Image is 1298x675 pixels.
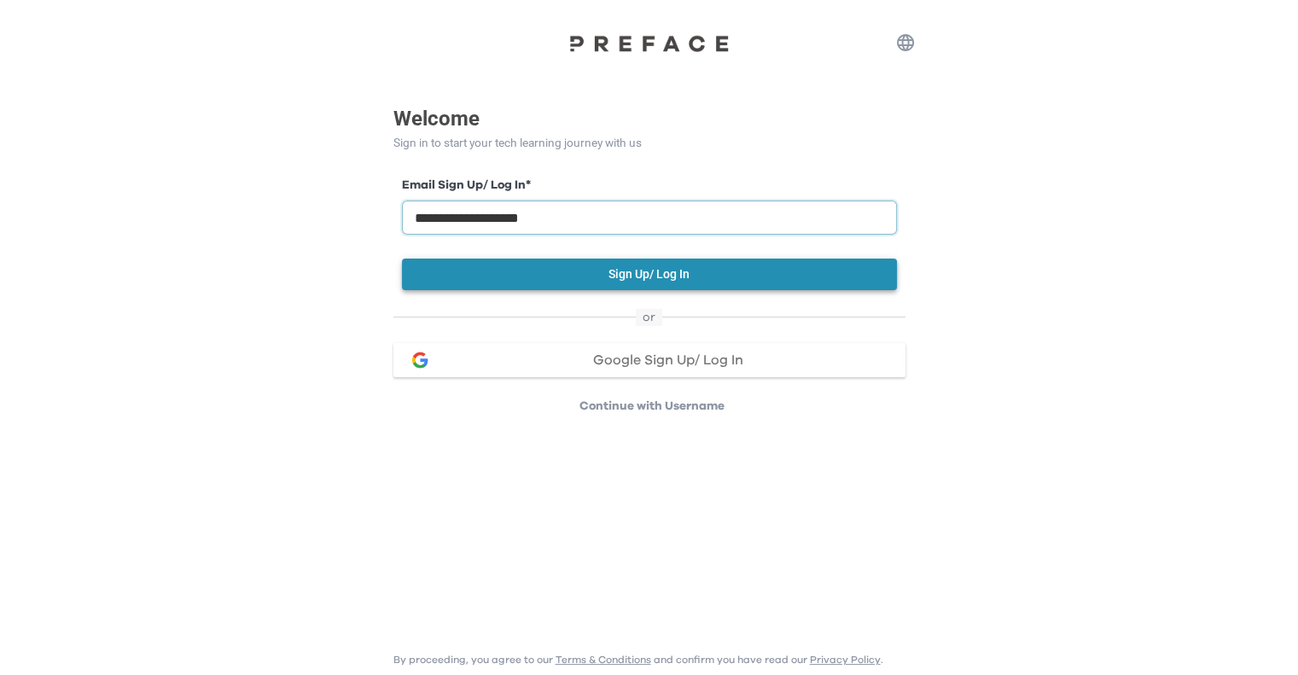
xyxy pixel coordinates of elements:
[564,34,735,52] img: Preface Logo
[399,398,905,415] p: Continue with Username
[556,655,651,665] a: Terms & Conditions
[402,177,897,195] label: Email Sign Up/ Log In *
[393,134,905,152] p: Sign in to start your tech learning journey with us
[636,309,662,326] span: or
[410,350,430,370] img: google login
[593,353,743,367] span: Google Sign Up/ Log In
[393,343,905,377] button: google loginGoogle Sign Up/ Log In
[810,655,881,665] a: Privacy Policy
[402,259,897,290] button: Sign Up/ Log In
[393,103,905,134] p: Welcome
[393,653,883,666] p: By proceeding, you agree to our and confirm you have read our .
